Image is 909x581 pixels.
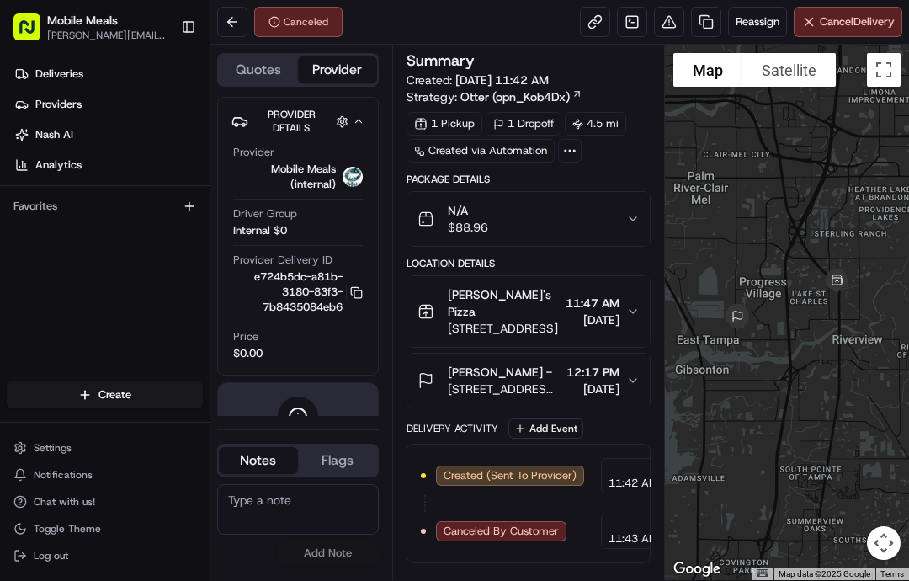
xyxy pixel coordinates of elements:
button: Keyboard shortcuts [757,569,768,577]
button: Start new chat [286,166,306,186]
button: Notifications [7,463,203,487]
img: Google [669,558,725,580]
a: Otter (opn_Kob4Dx) [460,88,582,105]
span: Nash AI [35,127,73,142]
span: Analytics [35,157,82,173]
div: 1 Pickup [407,112,482,136]
a: Open this area in Google Maps (opens a new window) [669,558,725,580]
a: Created via Automation [407,139,555,163]
span: Driver Group [233,206,297,221]
button: Show satellite imagery [742,53,836,87]
span: Provider [233,145,274,160]
span: [DATE] [650,516,681,530]
div: Favorites [7,193,203,220]
span: Pylon [167,285,204,298]
span: Price [233,329,258,344]
span: [DATE] [566,381,619,397]
div: 4.5 mi [565,112,626,136]
a: 📗Knowledge Base [10,237,136,268]
a: 💻API Documentation [136,237,277,268]
span: [STREET_ADDRESS][PERSON_NAME] [448,381,560,397]
span: Providers [35,97,82,112]
input: Clear [44,109,278,126]
button: Show street map [673,53,742,87]
button: Canceled [254,7,343,37]
span: Provider Delivery ID [233,253,332,268]
img: Nash [17,17,50,51]
button: CancelDelivery [794,7,902,37]
div: Strategy: [407,88,582,105]
span: Knowledge Base [34,244,129,261]
span: 11:43 AM EDT [609,531,681,546]
span: Cancel Delivery [820,14,895,29]
button: Toggle fullscreen view [867,53,901,87]
button: Toggle Theme [7,517,203,541]
span: Log out [34,549,68,562]
button: Chat with us! [7,490,203,514]
span: [PERSON_NAME]'s Pizza [448,286,559,320]
a: Nash AI [7,121,210,148]
img: MM.png [343,167,363,187]
button: Log out [7,544,203,568]
span: Toggle Theme [34,522,101,536]
span: $88.96 [448,219,488,236]
span: Created (Sent To Provider) [444,468,577,483]
span: [DATE] 11:42 AM [455,72,549,88]
img: 1736555255976-a54dd68f-1ca7-489b-9aae-adbdc363a1c4 [17,161,47,191]
h3: Summary [407,53,475,68]
span: [DATE] [566,312,619,328]
p: Welcome 👋 [17,67,306,94]
span: 11:47 AM [566,295,619,312]
span: API Documentation [159,244,270,261]
button: Mobile Meals[PERSON_NAME][EMAIL_ADDRESS][DOMAIN_NAME] [7,7,174,47]
span: [DATE] [650,461,681,474]
button: Reassign [728,7,787,37]
span: Internal $0 [233,223,287,238]
span: $0.00 [233,346,263,361]
span: Notifications [34,468,93,482]
div: Delivery Activity [407,422,498,435]
span: Otter (opn_Kob4Dx) [460,88,570,105]
button: Provider Details [231,104,364,138]
button: [PERSON_NAME][EMAIL_ADDRESS][DOMAIN_NAME] [47,29,167,42]
div: 📗 [17,246,30,259]
span: Map data ©2025 Google [779,569,870,578]
span: Canceled By Customer [444,524,559,539]
span: Created: [407,72,549,88]
div: Package Details [407,173,651,186]
button: e724b5dc-a81b-3180-83f3-7b8435084eb6 [233,269,363,315]
span: Deliveries [35,67,83,82]
a: Providers [7,91,210,118]
span: Reassign [736,14,779,29]
button: Flags [298,447,377,474]
div: We're available if you need us! [57,178,213,191]
button: Settings [7,436,203,460]
a: Deliveries [7,61,210,88]
span: [STREET_ADDRESS] [448,320,559,337]
span: Provider Details [268,108,316,135]
button: [PERSON_NAME]'s Pizza[STREET_ADDRESS]11:47 AM[DATE] [407,276,650,347]
button: [PERSON_NAME] -[STREET_ADDRESS][PERSON_NAME]12:17 PM[DATE] [407,354,650,408]
button: Mobile Meals [47,12,118,29]
a: Terms [880,569,904,578]
span: Settings [34,441,72,455]
span: Create [98,387,131,402]
div: Location Details [407,257,651,270]
a: Powered byPylon [119,285,204,298]
span: Mobile Meals (internal) [233,162,336,192]
button: Provider [298,56,377,83]
span: 12:17 PM [566,364,619,381]
div: 💻 [142,246,156,259]
span: Chat with us! [34,495,95,509]
button: Quotes [219,56,298,83]
div: 1 Dropoff [486,112,561,136]
div: Start new chat [57,161,276,178]
button: Notes [219,447,298,474]
a: Analytics [7,152,210,179]
button: N/A$88.96 [407,192,650,246]
button: Create [7,381,203,408]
